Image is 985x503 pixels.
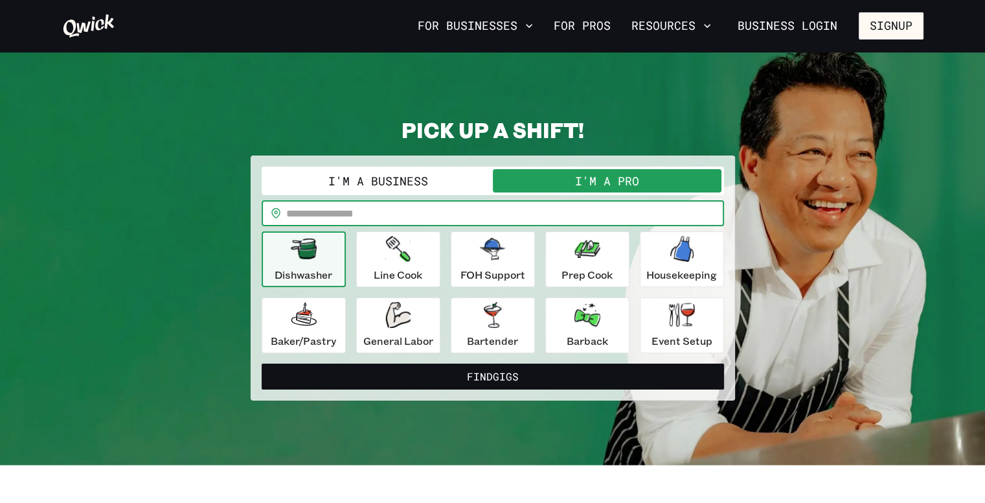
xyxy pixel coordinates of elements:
[271,333,336,349] p: Baker/Pastry
[460,267,525,283] p: FOH Support
[467,333,518,349] p: Bartender
[264,169,493,193] button: I'm a Business
[567,333,608,349] p: Barback
[413,15,538,37] button: For Businesses
[727,12,848,40] a: Business Login
[363,333,433,349] p: General Labor
[451,231,535,287] button: FOH Support
[451,298,535,353] button: Bartender
[262,298,346,353] button: Baker/Pastry
[640,231,724,287] button: Housekeeping
[646,267,717,283] p: Housekeeping
[262,231,346,287] button: Dishwasher
[251,117,735,143] h2: PICK UP A SHIFT!
[651,333,712,349] p: Event Setup
[859,12,923,40] button: Signup
[640,298,724,353] button: Event Setup
[549,15,616,37] a: For Pros
[356,298,440,353] button: General Labor
[275,267,332,283] p: Dishwasher
[493,169,721,193] button: I'm a Pro
[374,267,422,283] p: Line Cook
[545,298,629,353] button: Barback
[626,15,716,37] button: Resources
[545,231,629,287] button: Prep Cook
[262,364,724,390] button: FindGigs
[561,267,613,283] p: Prep Cook
[356,231,440,287] button: Line Cook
